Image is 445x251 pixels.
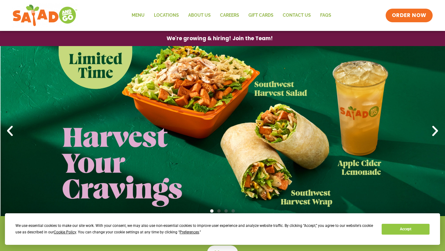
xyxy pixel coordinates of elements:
[224,209,228,213] span: Go to slide 3
[12,3,78,28] img: new-SAG-logo-768×292
[244,8,278,23] a: GIFT CARDS
[15,223,374,236] div: We use essential cookies to make our site work. With your consent, we may also use non-essential ...
[5,213,440,245] div: Cookie Consent Prompt
[392,12,426,19] span: ORDER NOW
[180,230,199,234] span: Preferences
[382,224,429,235] button: Accept
[217,209,221,213] span: Go to slide 2
[231,209,235,213] span: Go to slide 4
[215,8,244,23] a: Careers
[210,209,214,213] span: Go to slide 1
[184,8,215,23] a: About Us
[3,124,17,138] div: Previous slide
[167,36,273,41] span: We're growing & hiring! Join the Team!
[316,8,336,23] a: FAQs
[54,230,76,234] span: Cookie Policy
[149,8,184,23] a: Locations
[428,124,442,138] div: Next slide
[386,9,433,22] a: ORDER NOW
[127,8,149,23] a: Menu
[278,8,316,23] a: Contact Us
[127,8,336,23] nav: Menu
[157,31,282,46] a: We're growing & hiring! Join the Team!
